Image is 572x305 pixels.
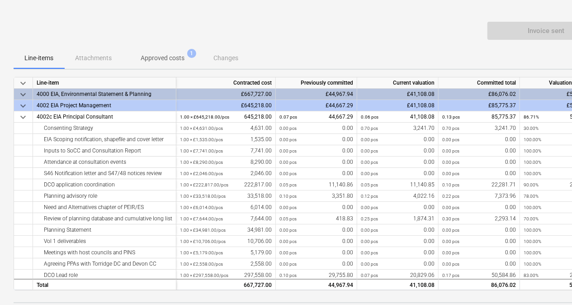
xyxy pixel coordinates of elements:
[524,126,539,131] small: 30.00%
[361,179,435,191] div: 11,140.85
[180,157,272,168] div: 8,290.00
[279,213,353,224] div: 418.83
[24,53,53,63] p: Line-items
[187,49,196,58] span: 1
[442,236,516,247] div: 0.00
[276,89,357,100] div: £44,967.94
[439,77,520,89] div: Committed total
[279,224,353,236] div: 0.00
[37,258,172,270] div: Agreeing PPAs with Torridge DC and Devon CC
[442,239,459,244] small: 0.00 pcs
[361,202,435,213] div: 0.00
[37,145,172,157] div: Inputs to SoCC and Consultation Report
[524,182,539,187] small: 90.00%
[279,194,297,199] small: 0.10 pcs
[524,137,541,142] small: 100.00%
[180,205,223,210] small: 1.00 × £6,014.00 / pcs
[180,194,226,199] small: 1.00 × £33,518.00 / pcs
[180,216,223,221] small: 1.00 × £7,644.00 / pcs
[361,171,378,176] small: 0.00 pcs
[180,179,272,191] div: 222,817.00
[442,182,459,187] small: 0.10 pcs
[180,247,272,258] div: 5,179.00
[180,191,272,202] div: 33,518.00
[37,134,172,145] div: EIA Scoping notification, shapefile and cover letter
[442,171,459,176] small: 0.00 pcs
[361,160,378,165] small: 0.00 pcs
[361,114,378,119] small: 0.06 pcs
[180,213,272,224] div: 7,644.00
[37,100,172,111] div: 4002 EIA Project Management
[279,202,353,213] div: 0.00
[442,258,516,270] div: 0.00
[279,160,297,165] small: 0.00 pcs
[279,168,353,179] div: 0.00
[524,228,541,233] small: 100.00%
[361,262,378,267] small: 0.00 pcs
[361,273,378,278] small: 0.07 pcs
[37,123,172,134] div: Consenting Strategy
[361,239,378,244] small: 0.00 pcs
[180,280,272,291] div: 667,727.00
[37,168,172,179] div: S46 Notification letter and S47/48 notices review
[279,179,353,191] div: 11,140.86
[279,258,353,270] div: 0.00
[37,157,172,168] div: Attendance at consultation events
[279,182,297,187] small: 0.05 pcs
[180,134,272,145] div: 1,535.00
[442,148,459,153] small: 0.00 pcs
[524,194,539,199] small: 78.00%
[524,250,541,255] small: 100.00%
[18,100,28,111] span: keyboard_arrow_down
[180,236,272,247] div: 10,706.00
[361,111,435,123] div: 41,108.08
[33,279,176,290] div: Total
[180,160,223,165] small: 1.00 × £8,290.00 / pcs
[279,239,297,244] small: 0.00 pcs
[180,270,272,281] div: 297,558.00
[37,179,172,191] div: DCO application coordination
[361,137,378,142] small: 0.00 pcs
[18,112,28,123] span: keyboard_arrow_down
[357,89,439,100] div: £41,108.08
[442,111,516,123] div: 85,775.37
[279,137,297,142] small: 0.00 pcs
[279,250,297,255] small: 0.00 pcs
[439,89,520,100] div: £86,076.02
[279,111,353,123] div: 44,667.29
[524,148,541,153] small: 100.00%
[524,239,541,244] small: 100.00%
[180,111,272,123] div: 645,218.00
[442,179,516,191] div: 22,281.71
[279,114,297,119] small: 0.07 pcs
[276,100,357,111] div: £44,667.29
[279,270,353,281] div: 29,755.80
[279,145,353,157] div: 0.00
[442,114,460,119] small: 0.13 pcs
[180,202,272,213] div: 6,014.00
[442,157,516,168] div: 0.00
[361,123,435,134] div: 3,241.70
[361,134,435,145] div: 0.00
[442,213,516,224] div: 2,293.14
[180,273,228,278] small: 1.00 × £297,558.00 / pcs
[176,100,276,111] div: £645,218.00
[524,114,539,119] small: 86.71%
[18,89,28,100] span: keyboard_arrow_down
[442,250,459,255] small: 0.00 pcs
[279,262,297,267] small: 0.00 pcs
[361,205,378,210] small: 0.00 pcs
[442,273,459,278] small: 0.17 pcs
[180,123,272,134] div: 4,631.00
[279,191,353,202] div: 3,351.80
[361,213,435,224] div: 1,874.31
[524,171,541,176] small: 100.00%
[361,168,435,179] div: 0.00
[439,279,520,290] div: 86,076.02
[180,168,272,179] div: 2,046.00
[33,77,176,89] div: Line-item
[524,262,541,267] small: 100.00%
[361,250,378,255] small: 0.00 pcs
[180,114,229,119] small: 1.00 × £645,218.00 / pcs
[524,273,539,278] small: 83.00%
